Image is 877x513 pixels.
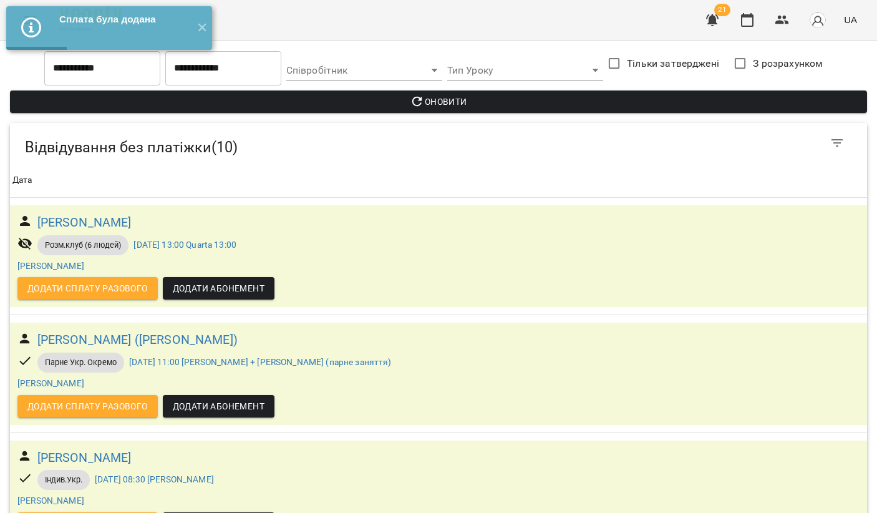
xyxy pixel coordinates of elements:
[20,94,857,109] span: Оновити
[59,12,187,26] div: Сплата була додана
[12,173,865,188] span: Дата
[163,277,274,300] button: Додати Абонемент
[753,56,823,71] span: З розрахунком
[809,11,826,29] img: avatar_s.png
[37,357,125,368] span: Парне Укр. Окремо
[714,4,730,16] span: 21
[10,123,867,163] div: Table Toolbar
[27,399,148,414] span: Додати сплату разового
[163,395,274,418] button: Додати Абонемент
[27,281,148,296] span: Додати сплату разового
[17,378,84,388] a: [PERSON_NAME]
[12,173,32,188] div: Sort
[37,330,238,349] a: [PERSON_NAME] ([PERSON_NAME])
[12,173,32,188] div: Дата
[95,474,214,484] a: [DATE] 08:30 [PERSON_NAME]
[10,90,867,113] button: Оновити
[37,448,132,467] a: [PERSON_NAME]
[17,496,84,506] a: [PERSON_NAME]
[17,277,158,300] button: Додати сплату разового
[627,56,719,71] span: Тільки затверджені
[129,357,392,367] a: [DATE] 11:00 [PERSON_NAME] + [PERSON_NAME] (парне заняття)
[37,474,90,486] span: Індив.Укр.
[133,240,236,250] a: [DATE] 13:00 Quarta 13:00
[37,240,129,251] span: Розм.клуб (6 людей)
[17,395,158,418] button: Додати сплату разового
[17,261,84,271] a: [PERSON_NAME]
[839,8,862,31] button: UA
[173,281,264,296] span: Додати Абонемент
[173,399,264,414] span: Додати Абонемент
[844,13,857,26] span: UA
[25,138,530,157] h5: Відвідування без платіжки ( 10 )
[822,128,852,158] button: Фільтр
[37,213,132,232] a: [PERSON_NAME]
